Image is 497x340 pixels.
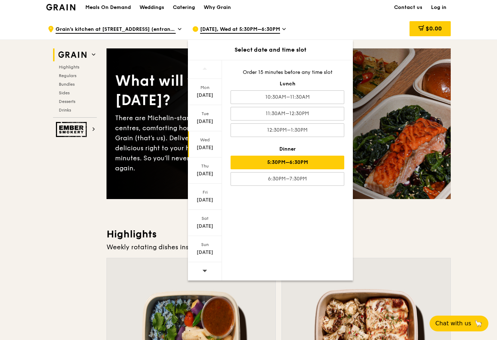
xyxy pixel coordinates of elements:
span: Desserts [59,99,75,104]
div: 5:30PM–6:30PM [231,156,344,169]
div: Sat [189,216,221,221]
div: Lunch [231,80,344,88]
span: Grain's kitchen at [STREET_ADDRESS] (entrance along [PERSON_NAME][GEOGRAPHIC_DATA]) [56,26,176,34]
div: Weekly rotating dishes inspired by flavours from around the world. [106,242,451,252]
span: Sides [59,90,70,95]
div: [DATE] [189,92,221,99]
div: Sun [189,242,221,247]
div: Thu [189,163,221,169]
div: Wed [189,137,221,143]
div: 12:30PM–1:30PM [231,123,344,137]
div: 6:30PM–7:30PM [231,172,344,186]
div: Mon [189,85,221,90]
div: Fri [189,189,221,195]
div: Tue [189,111,221,117]
div: Dinner [231,146,344,153]
div: 11:30AM–12:30PM [231,107,344,121]
span: [DATE], Wed at 5:30PM–6:30PM [200,26,280,34]
span: Bundles [59,82,75,87]
img: Ember Smokery web logo [56,122,89,137]
div: What will you eat [DATE]? [115,71,279,110]
div: 10:30AM–11:30AM [231,90,344,104]
h3: Highlights [106,228,451,241]
span: Drinks [59,108,71,113]
img: Grain [46,4,75,10]
div: [DATE] [189,197,221,204]
div: [DATE] [189,249,221,256]
div: [DATE] [189,118,221,125]
span: Highlights [59,65,79,70]
div: There are Michelin-star restaurants, hawker centres, comforting home-cooked classics… and Grain (... [115,113,279,173]
span: 🦙 [474,319,483,328]
div: [DATE] [189,144,221,151]
button: Chat with us🦙 [430,316,488,331]
span: Regulars [59,73,76,78]
h1: Meals On Demand [85,4,131,11]
div: Order 15 minutes before any time slot [231,69,344,76]
div: Select date and time slot [188,46,353,54]
span: Chat with us [435,319,471,328]
div: [DATE] [189,170,221,178]
img: Grain web logo [56,48,89,61]
div: [DATE] [189,223,221,230]
span: $0.00 [426,25,442,32]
